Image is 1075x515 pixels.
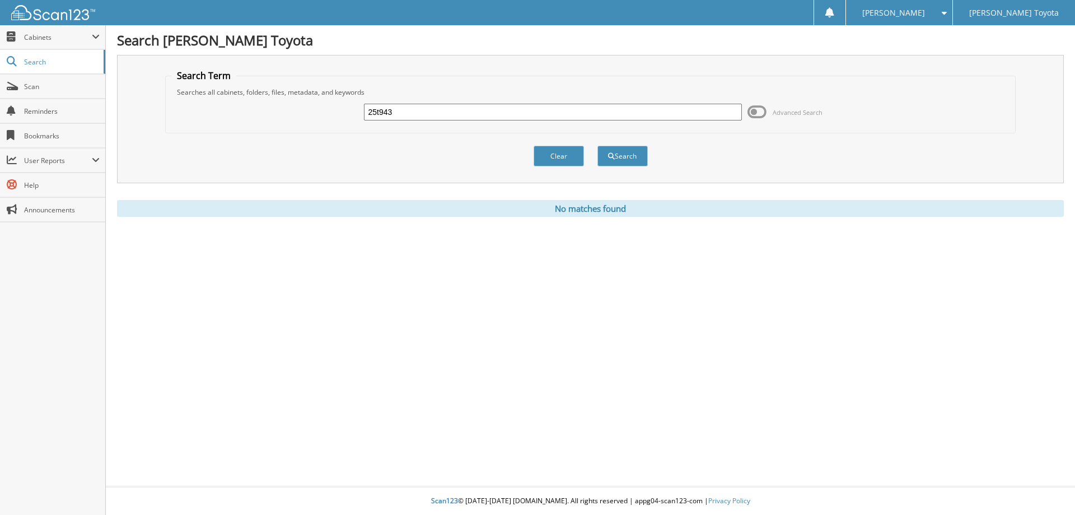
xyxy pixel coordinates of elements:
[24,131,100,141] span: Bookmarks
[431,496,458,505] span: Scan123
[773,108,822,117] span: Advanced Search
[24,33,92,42] span: Cabinets
[1019,461,1075,515] iframe: Chat Widget
[171,87,1010,97] div: Searches all cabinets, folders, files, metadata, and keywords
[11,5,95,20] img: scan123-logo-white.svg
[24,57,98,67] span: Search
[117,31,1064,49] h1: Search [PERSON_NAME] Toyota
[24,82,100,91] span: Scan
[24,106,100,116] span: Reminders
[117,200,1064,217] div: No matches found
[171,69,236,82] legend: Search Term
[862,10,925,16] span: [PERSON_NAME]
[597,146,648,166] button: Search
[969,10,1059,16] span: [PERSON_NAME] Toyota
[24,156,92,165] span: User Reports
[24,180,100,190] span: Help
[106,488,1075,515] div: © [DATE]-[DATE] [DOMAIN_NAME]. All rights reserved | appg04-scan123-com |
[534,146,584,166] button: Clear
[708,496,750,505] a: Privacy Policy
[24,205,100,215] span: Announcements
